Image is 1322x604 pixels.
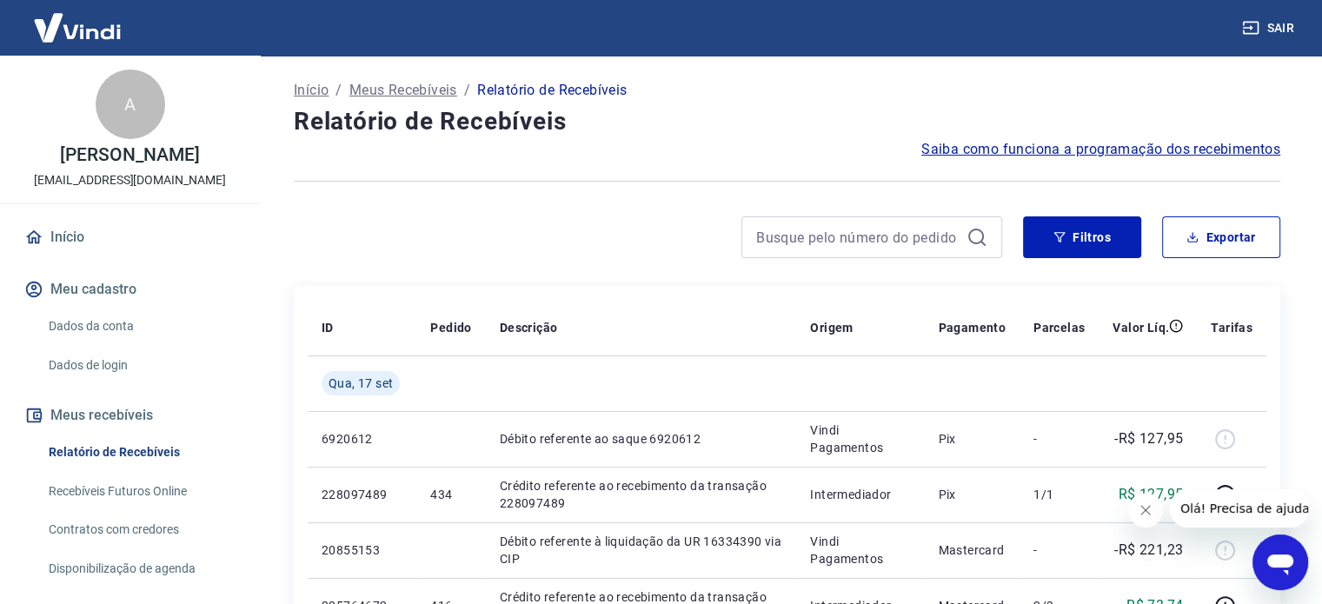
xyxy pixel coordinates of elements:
[500,430,783,448] p: Débito referente ao saque 6920612
[42,551,239,587] a: Disponibilização de agenda
[921,139,1280,160] a: Saiba como funciona a programação dos recebimentos
[1033,319,1085,336] p: Parcelas
[1023,216,1141,258] button: Filtros
[938,486,1006,503] p: Pix
[430,486,471,503] p: 434
[1252,534,1308,590] iframe: Botão para abrir a janela de mensagens
[477,80,627,101] p: Relatório de Recebíveis
[1033,430,1085,448] p: -
[1033,541,1085,559] p: -
[10,12,146,26] span: Olá! Precisa de ajuda?
[938,541,1006,559] p: Mastercard
[21,218,239,256] a: Início
[349,80,457,101] a: Meus Recebíveis
[1119,484,1184,505] p: R$ 127,95
[34,171,226,189] p: [EMAIL_ADDRESS][DOMAIN_NAME]
[1239,12,1301,44] button: Sair
[21,270,239,309] button: Meu cadastro
[430,319,471,336] p: Pedido
[60,146,199,164] p: [PERSON_NAME]
[42,309,239,344] a: Dados da conta
[1128,493,1163,528] iframe: Fechar mensagem
[500,319,558,336] p: Descrição
[42,348,239,383] a: Dados de login
[42,512,239,548] a: Contratos com credores
[322,541,402,559] p: 20855153
[322,430,402,448] p: 6920612
[500,533,783,567] p: Débito referente à liquidação da UR 16334390 via CIP
[500,477,783,512] p: Crédito referente ao recebimento da transação 228097489
[322,319,334,336] p: ID
[938,319,1006,336] p: Pagamento
[810,533,910,567] p: Vindi Pagamentos
[21,396,239,435] button: Meus recebíveis
[1211,319,1252,336] p: Tarifas
[464,80,470,101] p: /
[294,104,1280,139] h4: Relatório de Recebíveis
[810,319,853,336] p: Origem
[1114,540,1183,561] p: -R$ 221,23
[1114,428,1183,449] p: -R$ 127,95
[1113,319,1169,336] p: Valor Líq.
[1170,489,1308,528] iframe: Mensagem da empresa
[335,80,342,101] p: /
[322,486,402,503] p: 228097489
[96,70,165,139] div: A
[294,80,329,101] a: Início
[21,1,134,54] img: Vindi
[329,375,393,392] span: Qua, 17 set
[1162,216,1280,258] button: Exportar
[938,430,1006,448] p: Pix
[42,435,239,470] a: Relatório de Recebíveis
[756,224,960,250] input: Busque pelo número do pedido
[810,421,910,456] p: Vindi Pagamentos
[42,474,239,509] a: Recebíveis Futuros Online
[810,486,910,503] p: Intermediador
[1033,486,1085,503] p: 1/1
